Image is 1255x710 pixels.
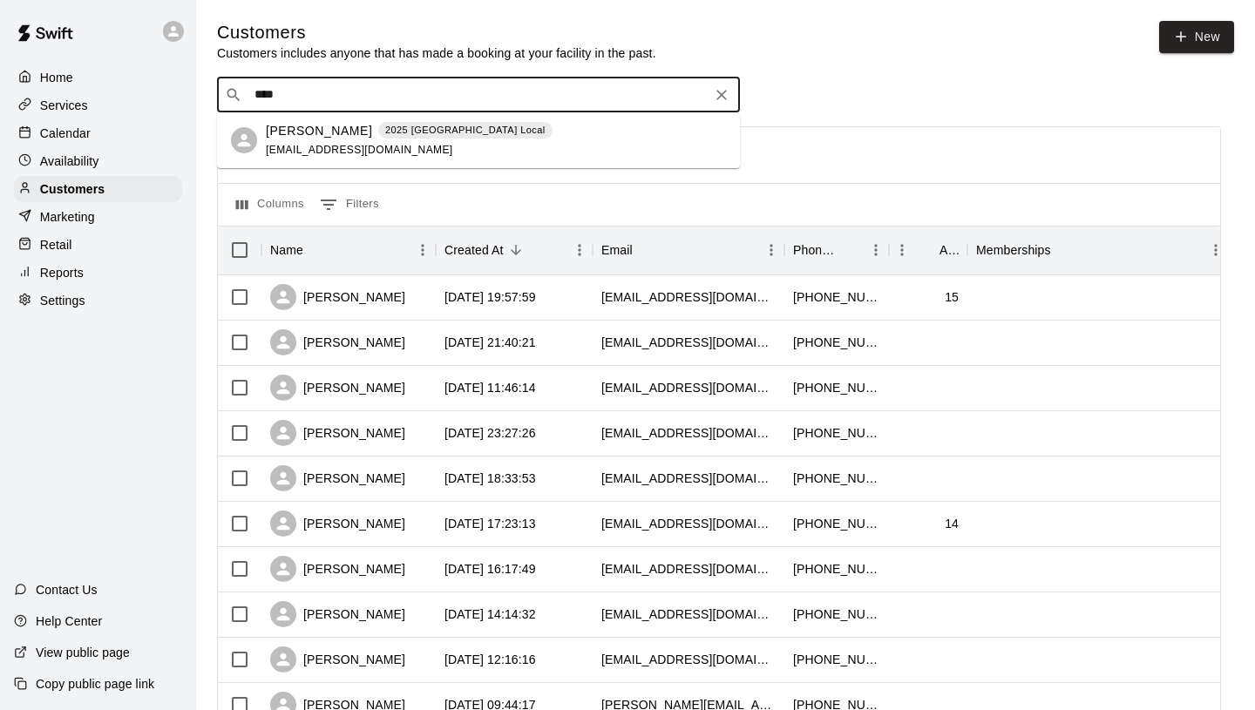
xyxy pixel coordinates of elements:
[601,226,633,274] div: Email
[232,191,309,219] button: Select columns
[40,125,91,142] p: Calendar
[601,470,776,487] div: meghanacohen@gmail.com
[793,560,880,578] div: +16123276292
[1159,21,1234,53] a: New
[36,675,154,693] p: Copy public page link
[14,148,182,174] a: Availability
[444,651,536,668] div: 2025-08-08 12:16:16
[945,515,959,532] div: 14
[967,226,1229,274] div: Memberships
[838,238,863,262] button: Sort
[601,560,776,578] div: bradnikki@msn.com
[793,651,880,668] div: +12027170234
[231,127,257,153] div: Benjamin Gannon
[270,375,405,401] div: [PERSON_NAME]
[217,78,740,112] div: Search customers by name or email
[14,92,182,118] a: Services
[566,237,593,263] button: Menu
[36,581,98,598] p: Contact Us
[863,237,889,263] button: Menu
[793,605,880,623] div: +16123098459
[315,191,383,219] button: Show filters
[270,511,405,537] div: [PERSON_NAME]
[444,560,536,578] div: 2025-08-11 16:17:49
[436,226,593,274] div: Created At
[40,236,72,254] p: Retail
[940,226,959,274] div: Age
[1203,237,1229,263] button: Menu
[444,515,536,532] div: 2025-08-11 17:23:13
[270,284,405,310] div: [PERSON_NAME]
[14,260,182,286] a: Reports
[444,226,504,274] div: Created At
[410,237,436,263] button: Menu
[793,334,880,351] div: +19209158596
[40,208,95,226] p: Marketing
[593,226,784,274] div: Email
[504,238,528,262] button: Sort
[270,646,405,673] div: [PERSON_NAME]
[14,120,182,146] div: Calendar
[14,204,182,230] a: Marketing
[758,237,784,263] button: Menu
[40,292,85,309] p: Settings
[270,556,405,582] div: [PERSON_NAME]
[217,21,656,44] h5: Customers
[793,226,838,274] div: Phone Number
[709,83,734,107] button: Clear
[266,144,453,156] span: [EMAIL_ADDRESS][DOMAIN_NAME]
[601,605,776,623] div: jennysharplynn@yahoo.com
[14,232,182,258] a: Retail
[444,470,536,487] div: 2025-08-11 18:33:53
[266,122,372,140] p: [PERSON_NAME]
[444,288,536,306] div: 2025-08-16 19:57:59
[36,644,130,661] p: View public page
[601,651,776,668] div: chelsealegallaw@gmail.com
[270,226,303,274] div: Name
[601,424,776,442] div: bradleyvanderveren@gmail.com
[889,237,915,263] button: Menu
[40,97,88,114] p: Services
[40,264,84,281] p: Reports
[793,288,880,306] div: +16159830900
[40,152,99,170] p: Availability
[793,470,880,487] div: +16128755082
[261,226,436,274] div: Name
[633,238,657,262] button: Sort
[385,123,546,138] p: 2025 [GEOGRAPHIC_DATA] Local
[1051,238,1075,262] button: Sort
[40,69,73,86] p: Home
[14,287,182,314] a: Settings
[793,379,880,396] div: +16122420838
[601,379,776,396] div: brimariebenson@gmail.com
[270,465,405,491] div: [PERSON_NAME]
[270,329,405,355] div: [PERSON_NAME]
[14,176,182,202] div: Customers
[793,515,880,532] div: +16122890332
[217,44,656,62] p: Customers includes anyone that has made a booking at your facility in the past.
[793,424,880,442] div: +19206600809
[444,605,536,623] div: 2025-08-09 14:14:32
[915,238,940,262] button: Sort
[40,180,105,198] p: Customers
[444,424,536,442] div: 2025-08-11 23:27:26
[36,612,102,630] p: Help Center
[14,64,182,91] div: Home
[976,226,1051,274] div: Memberships
[303,238,328,262] button: Sort
[601,334,776,351] div: gavinmiller5310@gmail.com
[784,226,889,274] div: Phone Number
[945,288,959,306] div: 15
[601,288,776,306] div: marceldingers@gmail.com
[270,420,405,446] div: [PERSON_NAME]
[270,601,405,627] div: [PERSON_NAME]
[601,515,776,532] div: dfalk@hotmail.com
[889,226,967,274] div: Age
[444,379,536,396] div: 2025-08-12 11:46:14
